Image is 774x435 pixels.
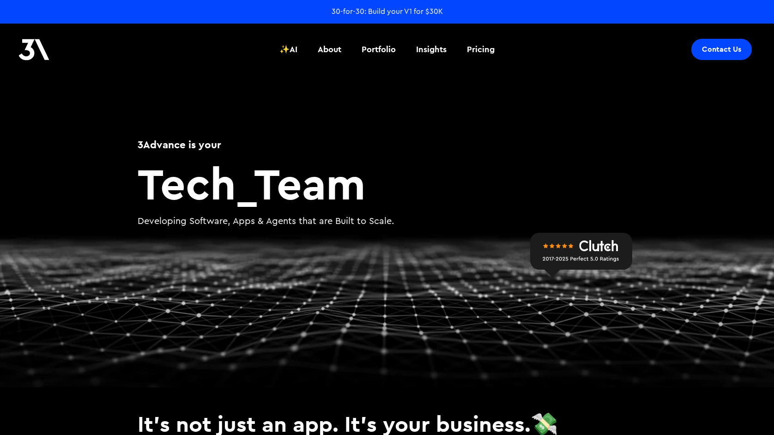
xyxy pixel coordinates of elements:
div: Insights [416,43,447,55]
a: ✨AI [274,32,303,66]
a: Contact Us [691,39,752,60]
a: Insights [411,32,452,66]
h1: 3Advance is your [138,137,636,152]
span: _ [236,155,254,211]
a: About [312,32,347,66]
a: Pricing [461,32,500,66]
div: Pricing [467,43,495,55]
div: Portfolio [362,43,396,55]
div: ✨AI [279,43,297,55]
div: Contact Us [702,45,741,54]
a: Portfolio [356,32,401,66]
span: Tech [138,155,236,211]
div: About [318,43,341,55]
p: Developing Software, Apps & Agents that are Built to Scale. [138,215,636,228]
h2: Team [138,161,636,205]
a: 30-for-30: Build your V1 for $30K [332,6,443,17]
